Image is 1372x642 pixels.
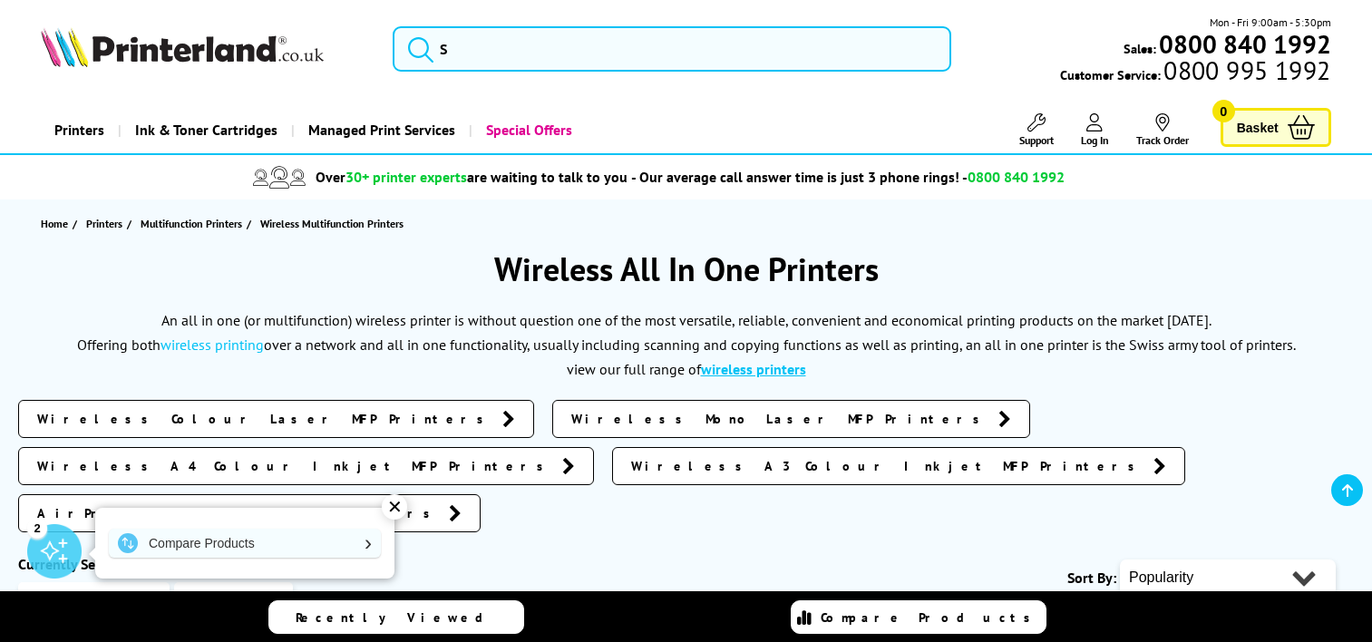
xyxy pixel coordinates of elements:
a: Printerland Logo [41,27,370,71]
p: An all in one (or multifunction) wireless printer is without question one of the most versatile, ... [27,308,1345,333]
span: - Our average call answer time is just 3 phone rings! - [631,168,1065,186]
a: Wireless Colour Laser MFP Printers [18,400,534,438]
img: Printerland Logo [41,27,324,67]
span: Sales: [1124,40,1156,57]
span: Customer Service: [1060,62,1330,83]
div: 2 [27,518,47,538]
a: Recently Viewed [268,600,524,634]
input: S [393,26,951,72]
a: Wireless A4 Colour Inkjet MFP Printers [18,447,594,485]
span: Wireless Multifunction Printers [260,217,404,230]
p: view our full range of [27,357,1345,382]
span: Recently Viewed [296,609,501,626]
span: Ink & Toner Cartridges [135,107,277,153]
span: Compare Products [821,609,1040,626]
span: Over are waiting to talk to you [316,168,628,186]
a: Managed Print Services [291,107,469,153]
a: Printers [41,107,118,153]
span: 0 [1212,100,1235,122]
a: AirPrint Multifunction Printers [18,494,481,532]
a: Basket 0 [1221,108,1331,147]
a: Wireless Mono Laser MFP Printers [552,400,1030,438]
p: Offering both over a network and all in one functionality, usually including scanning and copying... [27,333,1345,357]
div: Currently Selected [18,555,298,573]
h1: Wireless All In One Printers [18,248,1354,290]
span: Log In [1081,133,1109,147]
span: Wireless A3 Colour Inkjet MFP Printers [631,457,1144,475]
span: Wireless Colour Laser MFP Printers [37,410,493,428]
div: ✕ [382,494,407,520]
a: Ink & Toner Cartridges [118,107,291,153]
span: Multifunction Printers [141,214,242,233]
span: Basket [1237,115,1279,140]
a: Support [1019,113,1054,147]
span: Printers [86,214,122,233]
a: Log In [1081,113,1109,147]
span: Mon - Fri 9:00am - 5:30pm [1210,14,1331,31]
a: Home [41,214,73,233]
a: Compare Products [791,600,1046,634]
a: Special Offers [469,107,586,153]
span: AirPrint Multifunction Printers [37,504,440,522]
span: Support [1019,133,1054,147]
a: 0800 840 1992 [1156,35,1331,53]
span: 30+ printer experts [345,168,467,186]
span: Wireless Mono Laser MFP Printers [571,410,989,428]
span: Sort By: [1067,569,1116,587]
a: Track Order [1136,113,1189,147]
a: wireless printing [161,336,264,354]
span: Wireless A4 Colour Inkjet MFP Printers [37,457,553,475]
a: Wireless A3 Colour Inkjet MFP Printers [612,447,1185,485]
span: 0800 995 1992 [1161,62,1330,79]
b: 0800 840 1992 [1159,27,1331,61]
a: Printers [86,214,127,233]
a: wireless printers [701,360,806,378]
a: Multifunction Printers [141,214,247,233]
span: 0800 840 1992 [968,168,1065,186]
a: Compare Products [109,529,381,558]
